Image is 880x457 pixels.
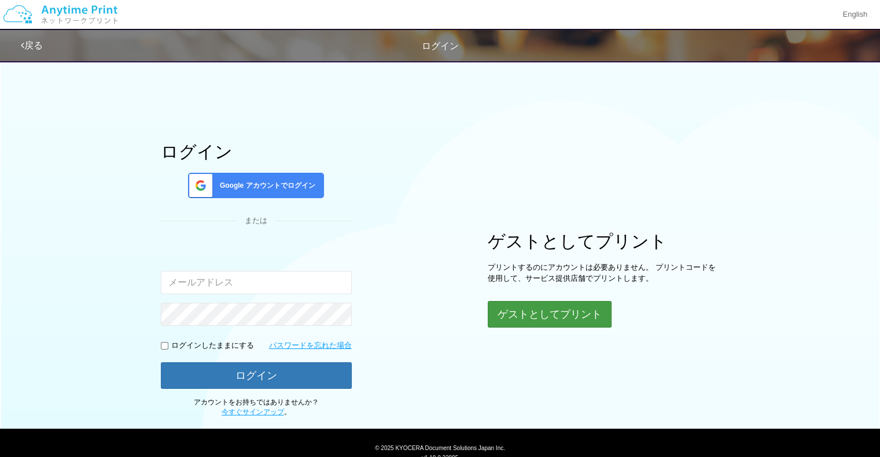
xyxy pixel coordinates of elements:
a: 今すぐサインアップ [222,408,284,416]
input: メールアドレス [161,271,352,294]
span: Google アカウントでログイン [215,181,315,191]
a: パスワードを忘れた場合 [269,340,352,351]
button: ゲストとしてプリント [488,301,612,328]
h1: ゲストとしてプリント [488,232,719,251]
p: ログインしたままにする [171,340,254,351]
p: プリントするのにアカウントは必要ありません。 プリントコードを使用して、サービス提供店舗でプリントします。 [488,262,719,284]
span: 。 [222,408,291,416]
p: アカウントをお持ちではありませんか？ [161,397,352,417]
div: または [161,216,352,226]
span: © 2025 KYOCERA Document Solutions Japan Inc. [375,444,505,451]
button: ログイン [161,362,352,389]
span: ログイン [422,41,459,51]
h1: ログイン [161,142,352,161]
a: 戻る [21,40,43,50]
